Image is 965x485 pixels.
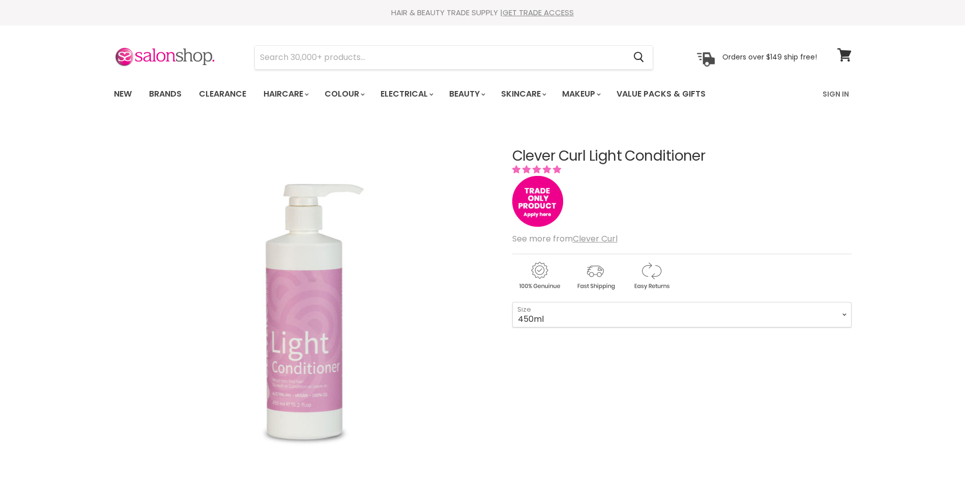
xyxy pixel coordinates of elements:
[626,46,653,69] button: Search
[106,79,765,109] ul: Main menu
[512,233,618,245] span: See more from
[106,83,139,105] a: New
[191,83,254,105] a: Clearance
[816,83,855,105] a: Sign In
[568,260,622,291] img: shipping.gif
[512,260,566,291] img: genuine.gif
[493,83,552,105] a: Skincare
[101,8,864,18] div: HAIR & BEAUTY TRADE SUPPLY |
[101,79,864,109] nav: Main
[317,83,371,105] a: Colour
[512,164,563,175] span: 5.00 stars
[141,83,189,105] a: Brands
[624,260,678,291] img: returns.gif
[256,83,315,105] a: Haircare
[512,148,852,164] h1: Clever Curl Light Conditioner
[442,83,491,105] a: Beauty
[254,45,653,70] form: Product
[554,83,607,105] a: Makeup
[373,83,440,105] a: Electrical
[609,83,713,105] a: Value Packs & Gifts
[722,52,817,62] p: Orders over $149 ship free!
[573,233,618,245] a: Clever Curl
[503,7,574,18] a: GET TRADE ACCESS
[255,46,626,69] input: Search
[512,176,563,227] img: tradeonly_small.jpg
